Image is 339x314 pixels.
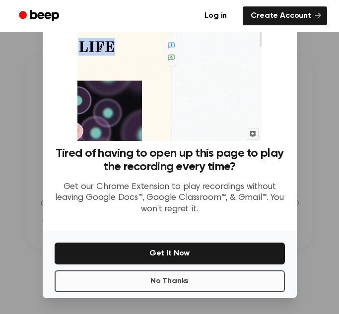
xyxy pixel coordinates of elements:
[55,270,285,292] button: No Thanks
[195,4,237,27] a: Log in
[12,6,68,26] a: Beep
[55,243,285,264] button: Get It Now
[55,147,285,174] h3: Tired of having to open up this page to play the recording every time?
[55,182,285,215] p: Get our Chrome Extension to play recordings without leaving Google Docs™, Google Classroom™, & Gm...
[243,6,327,25] a: Create Account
